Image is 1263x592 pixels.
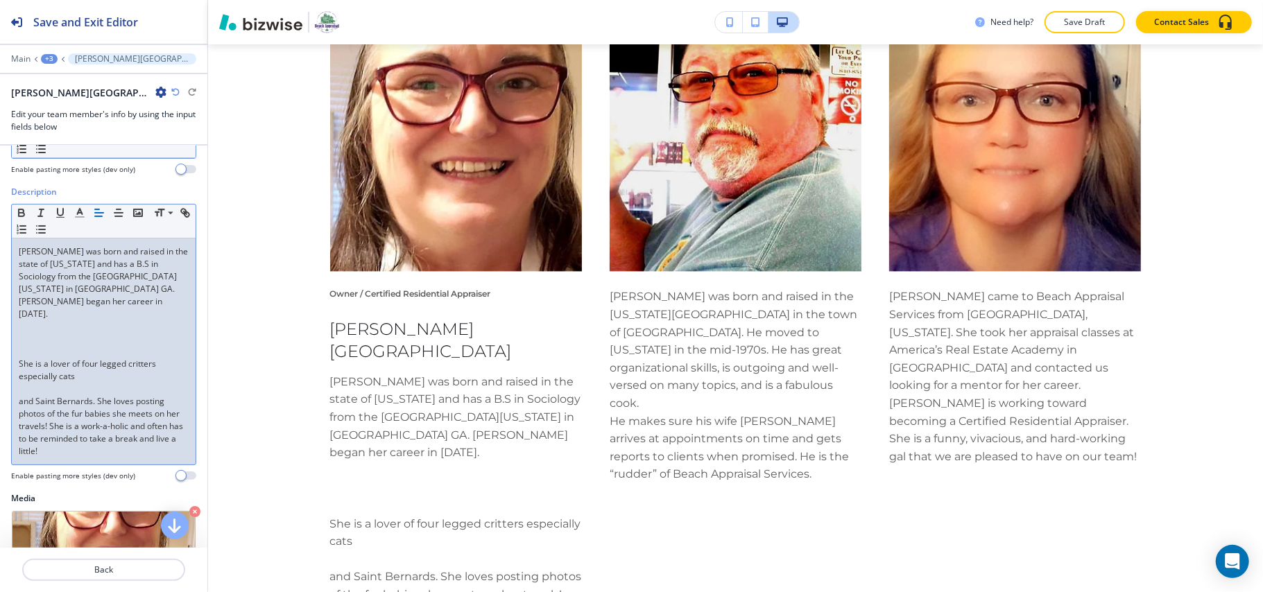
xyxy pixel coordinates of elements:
[19,245,189,320] p: [PERSON_NAME] was born and raised in the state of [US_STATE] and has a B.S in Sociology from the ...
[11,54,31,64] button: Main
[1063,16,1107,28] p: Save Draft
[330,28,582,271] img: <p>Kimberly Collins Beach</p>
[610,28,861,271] img: Team member photo
[41,54,58,64] button: +3
[11,85,150,100] h2: [PERSON_NAME][GEOGRAPHIC_DATA]
[68,53,196,64] button: [PERSON_NAME][GEOGRAPHIC_DATA]
[330,515,582,550] p: She is a lover of four legged critters especially cats
[11,492,196,505] h2: Media
[889,28,1141,271] img: Team member photo
[889,288,1141,394] p: [PERSON_NAME] came to Beach Appraisal Services from [GEOGRAPHIC_DATA], [US_STATE]. She took her a...
[889,394,1141,465] p: [PERSON_NAME] is working toward becoming a Certified Residential Appraiser. She is a funny, vivac...
[24,564,184,576] p: Back
[610,412,861,483] p: He makes sure his wife [PERSON_NAME] arrives at appointments on time and gets reports to clients ...
[22,559,185,581] button: Back
[1154,16,1209,28] p: Contact Sales
[11,186,57,198] h2: Description
[19,358,189,383] p: She is a lover of four legged critters especially cats
[75,54,189,64] p: [PERSON_NAME][GEOGRAPHIC_DATA]
[1045,11,1125,33] button: Save Draft
[19,395,189,458] p: and Saint Bernards. She loves posting photos of the fur babies she meets on her travels! She is a...
[330,373,582,462] p: [PERSON_NAME] was born and raised in the state of [US_STATE] and has a B.S in Sociology from the ...
[33,14,138,31] h2: Save and Exit Editor
[1216,545,1249,578] div: Open Intercom Messenger
[11,108,196,133] h3: Edit your team member's info by using the input fields below
[330,288,582,300] p: Owner / Certified Residential Appraiser
[330,479,582,497] p: ​
[330,318,582,361] p: [PERSON_NAME][GEOGRAPHIC_DATA]
[219,14,302,31] img: Bizwise Logo
[19,333,189,345] p: ​
[990,16,1033,28] h3: Need help?
[11,471,135,481] h4: Enable pasting more styles (dev only)
[11,164,135,175] h4: Enable pasting more styles (dev only)
[1136,11,1252,33] button: Contact Sales
[315,11,339,33] img: Your Logo
[610,288,861,412] p: [PERSON_NAME] was born and raised in the [US_STATE][GEOGRAPHIC_DATA] in the town of [GEOGRAPHIC_D...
